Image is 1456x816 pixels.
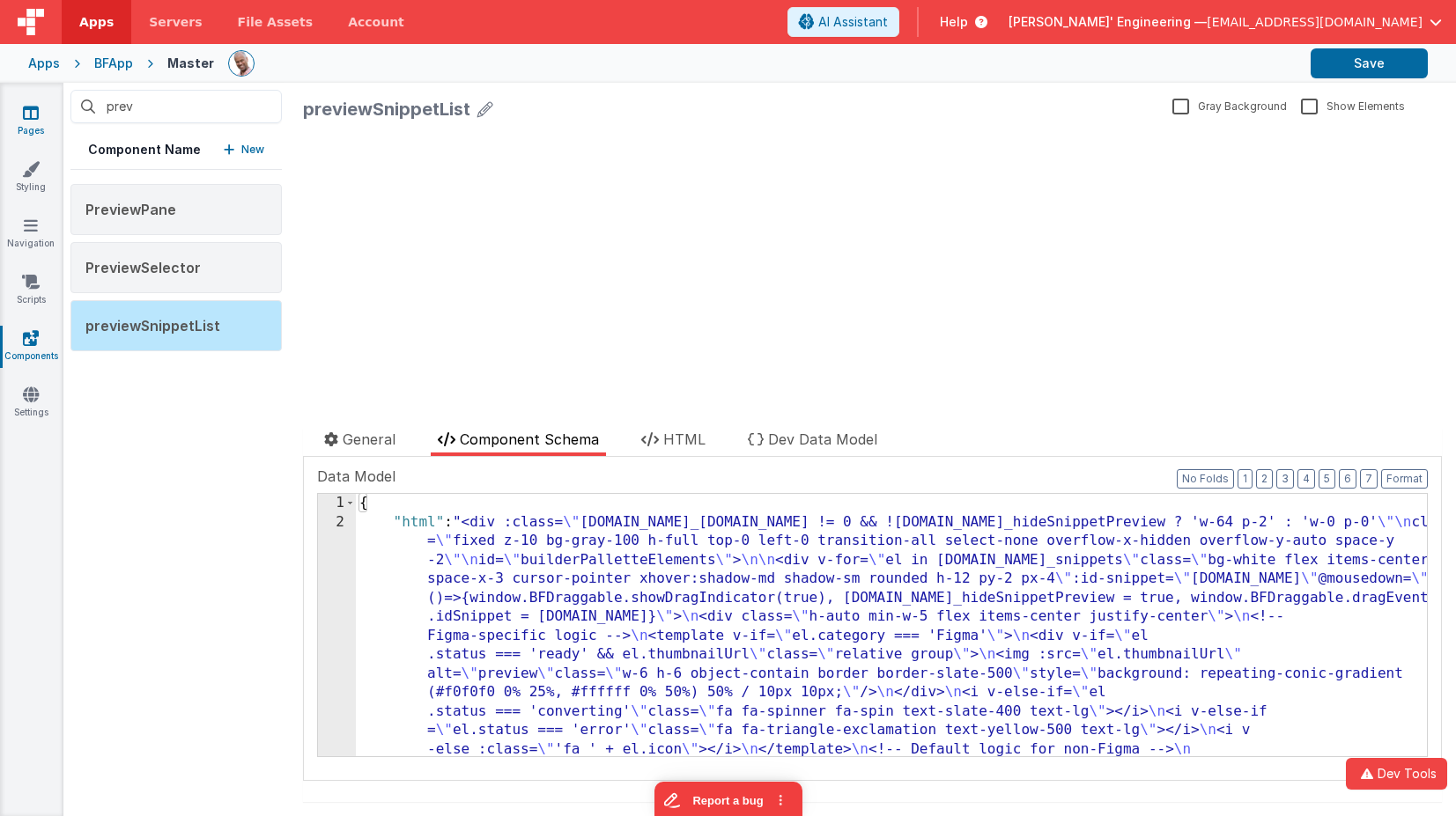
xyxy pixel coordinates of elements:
[1346,758,1447,790] button: Dev Tools
[149,13,202,31] span: Servers
[1311,48,1428,78] button: Save
[1297,469,1315,489] button: 4
[787,7,899,37] button: AI Assistant
[343,430,395,448] span: General
[1009,13,1207,31] span: [PERSON_NAME]' Engineering —
[1177,469,1234,489] button: No Folds
[1339,469,1356,489] button: 6
[224,141,264,158] button: New
[1319,469,1335,489] button: 5
[28,55,60,72] div: Apps
[303,97,470,121] div: previewSnippetList
[229,51,254,76] img: 11ac31fe5dc3d0eff3fbbbf7b26fa6e1
[1238,469,1253,489] button: 1
[94,55,133,72] div: BFApp
[1360,469,1378,489] button: 7
[1172,97,1287,114] label: Gray Background
[70,90,282,123] input: Search components
[1207,13,1423,31] span: [EMAIL_ADDRESS][DOMAIN_NAME]
[85,317,220,334] span: previewSnippetList
[85,259,201,276] span: PreviewSelector
[238,13,314,31] span: File Assets
[88,141,201,158] h5: Component Name
[460,430,599,448] span: Component Schema
[768,430,877,448] span: Dev Data Model
[318,494,356,513] div: 1
[663,430,706,448] span: HTML
[241,141,264,158] p: New
[940,13,968,31] span: Help
[1381,469,1428,489] button: Format
[1276,469,1294,489] button: 3
[1301,97,1405,114] label: Show Elements
[818,13,888,31] span: AI Assistant
[317,466,395,487] span: Data Model
[167,55,214,72] div: Master
[1009,13,1442,31] button: [PERSON_NAME]' Engineering — [EMAIL_ADDRESS][DOMAIN_NAME]
[85,201,176,218] span: PreviewPane
[79,13,114,31] span: Apps
[1256,469,1273,489] button: 2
